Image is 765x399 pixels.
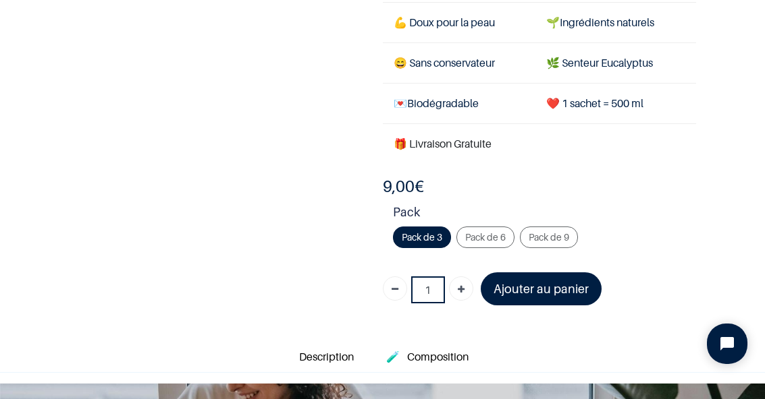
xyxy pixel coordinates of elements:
span: 😄 Sans conservateur [394,56,495,69]
span: Pack de 6 [465,231,506,243]
span: 🌱 [546,16,560,29]
a: Supprimer [383,276,407,301]
span: 💪 Doux pour la peau [394,16,495,29]
a: Ajouter au panier [481,272,602,305]
strong: Pack [393,203,697,226]
a: Ajouter [449,276,473,301]
b: € [383,177,424,196]
span: Pack de 3 [402,231,442,243]
span: 💌 [394,96,407,110]
font: Ajouter au panier [494,282,589,296]
iframe: Tidio Chat [695,312,759,375]
td: 🌿 Senteur Eucalyptus [535,42,697,83]
span: 9,00 [383,177,415,196]
font: 🎁 Livraison Gratuite [394,137,492,150]
span: Composition [407,350,469,363]
td: ❤️ 1 sachet = 500 ml [535,84,697,124]
span: 🧪 [386,350,400,363]
span: Description [299,350,354,363]
td: Ingrédients naturels [535,2,697,42]
td: Biodégradable [383,84,535,124]
span: Pack de 9 [529,231,569,243]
